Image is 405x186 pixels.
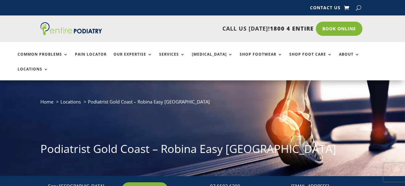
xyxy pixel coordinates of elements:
[40,22,102,35] img: logo (1)
[240,52,283,66] a: Shop Footwear
[289,52,332,66] a: Shop Foot Care
[114,52,152,66] a: Our Expertise
[40,141,364,160] h1: Podiatrist Gold Coast – Robina Easy [GEOGRAPHIC_DATA]
[316,22,362,36] a: Book Online
[40,98,364,110] nav: breadcrumb
[60,99,81,105] a: Locations
[159,52,185,66] a: Services
[40,30,102,36] a: Entire Podiatry
[192,52,233,66] a: [MEDICAL_DATA]
[114,25,314,33] p: CALL US [DATE]!
[310,6,341,12] a: Contact Us
[40,99,53,105] a: Home
[75,52,107,66] a: Pain Locator
[270,25,314,32] span: 1800 4 ENTIRE
[88,99,210,105] span: Podiatrist Gold Coast – Robina Easy [GEOGRAPHIC_DATA]
[18,67,48,80] a: Locations
[18,52,68,66] a: Common Problems
[339,52,360,66] a: About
